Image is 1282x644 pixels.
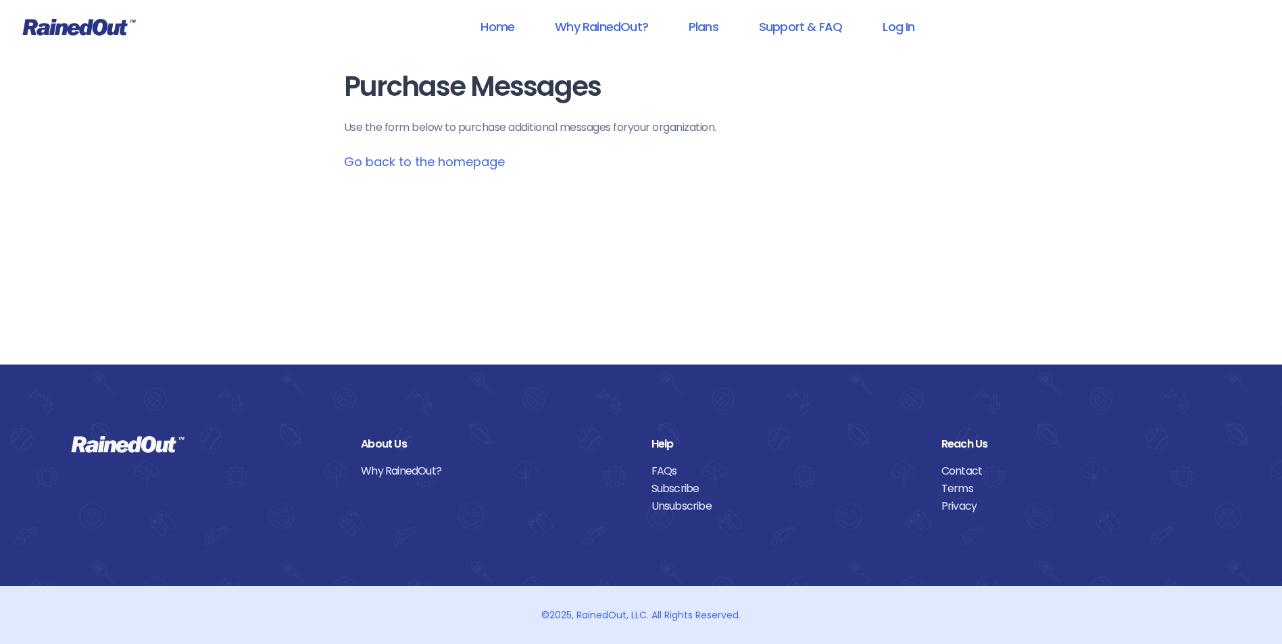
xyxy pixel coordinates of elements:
[537,11,666,42] a: Why RainedOut?
[361,435,631,453] div: About Us
[941,435,1211,453] div: Reach Us
[344,153,505,170] a: Go back to the homepage
[463,11,532,42] a: Home
[941,462,1211,480] a: Contact
[941,480,1211,498] a: Terms
[651,435,921,453] div: Help
[865,11,932,42] a: Log In
[741,11,860,42] a: Support & FAQ
[651,462,921,480] a: FAQs
[344,119,939,136] p: Use the form below to purchase additional messages for your organization .
[344,72,939,102] h1: Purchase Messages
[671,11,736,42] a: Plans
[941,498,1211,515] a: Privacy
[651,480,921,498] a: Subscribe
[361,462,631,480] a: Why RainedOut?
[651,498,921,515] a: Unsubscribe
